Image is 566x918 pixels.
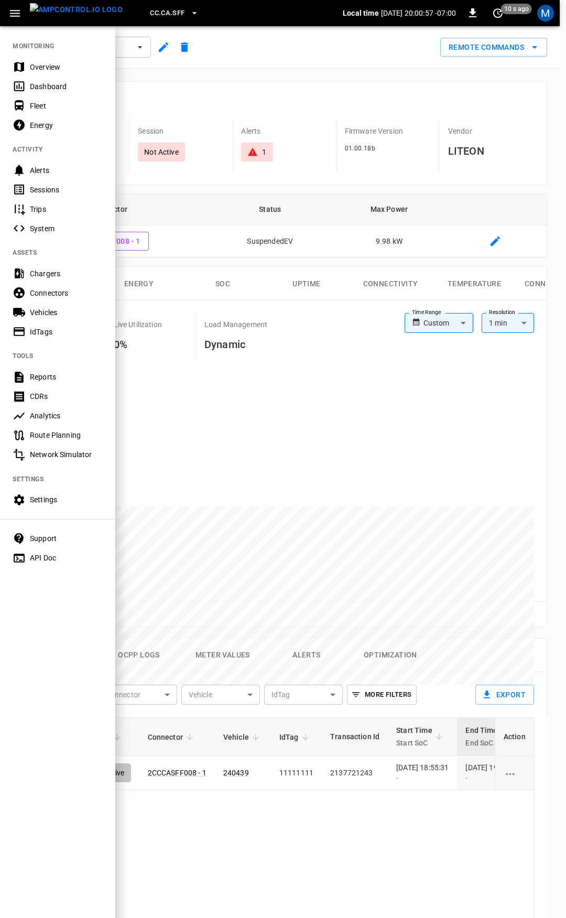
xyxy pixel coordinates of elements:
[30,268,103,279] div: Chargers
[30,204,103,214] div: Trips
[30,120,103,131] div: Energy
[30,411,103,421] div: Analytics
[30,288,103,298] div: Connectors
[30,372,103,382] div: Reports
[537,5,554,21] div: profile-icon
[30,533,103,544] div: Support
[30,327,103,337] div: IdTags
[381,8,456,18] p: [DATE] 20:00:57 -07:00
[150,7,184,19] span: CC.CA.SFF
[30,185,103,195] div: Sessions
[30,165,103,176] div: Alerts
[30,449,103,460] div: Network Simulator
[30,307,103,318] div: Vehicles
[30,223,103,234] div: System
[30,430,103,440] div: Route Planning
[501,4,532,14] span: 10 s ago
[30,494,103,505] div: Settings
[489,5,506,21] button: set refresh interval
[30,62,103,72] div: Overview
[30,391,103,402] div: CDRs
[30,3,123,16] img: ampcontrol.io logo
[30,553,103,563] div: API Doc
[30,101,103,111] div: Fleet
[343,8,379,18] p: Local time
[30,81,103,92] div: Dashboard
